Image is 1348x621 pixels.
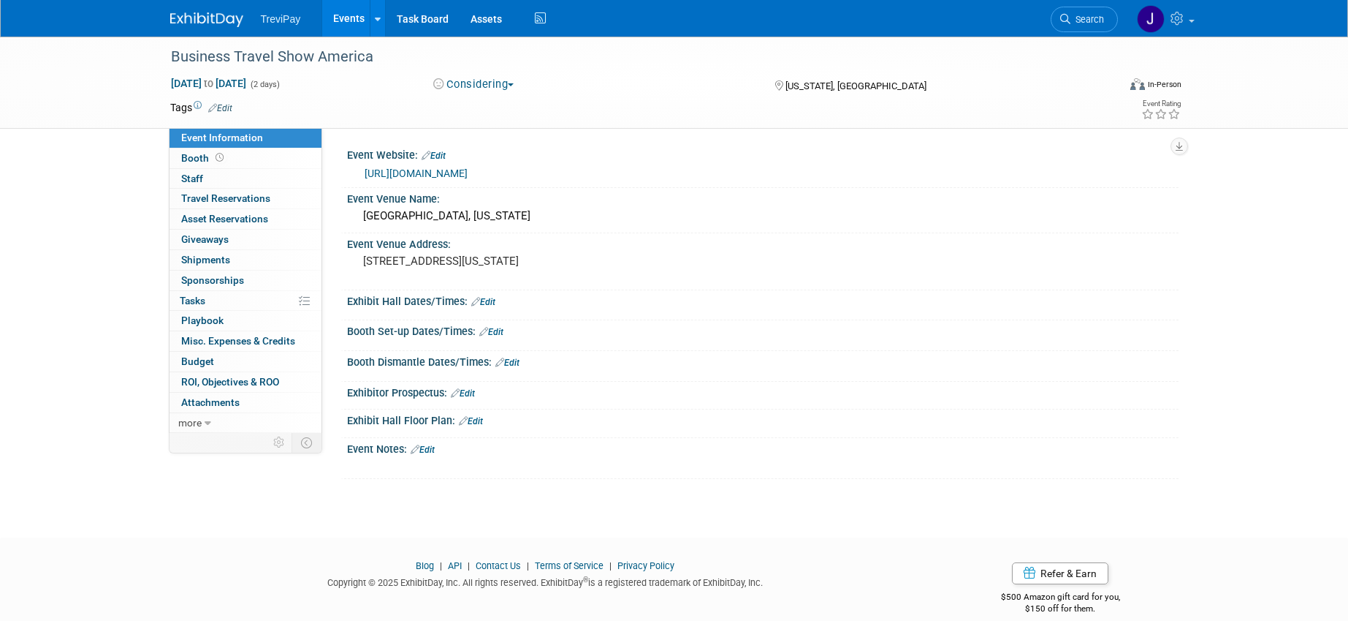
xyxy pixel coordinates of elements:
span: Attachments [181,396,240,408]
a: Asset Reservations [170,209,321,229]
div: Event Rating [1141,100,1181,108]
a: Edit [471,297,495,307]
div: $500 Amazon gift card for you, [943,582,1178,615]
div: Exhibit Hall Dates/Times: [347,290,1178,309]
div: Booth Set-up Dates/Times: [347,320,1178,339]
a: Terms of Service [535,560,603,571]
a: Travel Reservations [170,189,321,208]
a: Giveaways [170,230,321,249]
div: $150 off for them. [943,603,1178,615]
span: Misc. Expenses & Credits [181,335,295,347]
a: more [170,413,321,433]
span: | [464,560,473,571]
span: Giveaways [181,233,229,245]
a: Playbook [170,311,321,331]
a: ROI, Objectives & ROO [170,372,321,392]
a: API [448,560,462,571]
a: Refer & Earn [1012,562,1108,584]
div: Event Venue Address: [347,233,1178,252]
span: Booth not reserved yet [213,152,226,163]
a: Sponsorships [170,271,321,290]
span: to [202,78,216,89]
a: Blog [416,560,434,571]
span: (2 days) [249,80,280,89]
span: Shipments [181,254,230,266]
span: Staff [181,173,203,184]
div: Business Travel Show America [166,44,1096,70]
a: Edit [479,327,503,337]
pre: [STREET_ADDRESS][US_STATE] [363,255,677,268]
a: Contact Us [476,560,521,571]
span: | [436,560,446,571]
a: Shipments [170,250,321,270]
a: Edit [422,151,446,161]
a: Privacy Policy [617,560,674,571]
a: Booth [170,148,321,168]
span: Search [1070,14,1104,25]
span: | [523,560,533,571]
a: Budget [170,352,321,372]
a: Tasks [170,291,321,311]
div: Event Notes: [347,438,1178,457]
span: Event Information [181,132,263,143]
div: Copyright © 2025 ExhibitDay, Inc. All rights reserved. ExhibitDay is a registered trademark of Ex... [170,573,921,590]
div: Event Website: [347,144,1178,163]
span: [US_STATE], [GEOGRAPHIC_DATA] [785,80,926,91]
a: Edit [459,416,483,426]
div: Event Format [1032,76,1182,98]
span: Asset Reservations [181,213,268,225]
span: more [178,417,202,429]
a: Event Information [170,128,321,148]
td: Toggle Event Tabs [292,433,321,452]
div: Exhibitor Prospectus: [347,382,1178,401]
a: Staff [170,169,321,189]
a: Edit [495,358,519,368]
img: Jim Salerno [1137,5,1165,33]
div: Exhibit Hall Floor Plan: [347,410,1178,429]
td: Personalize Event Tab Strip [267,433,292,452]
div: In-Person [1147,79,1181,90]
a: Misc. Expenses & Credits [170,331,321,351]
span: [DATE] [DATE] [170,77,247,90]
span: Playbook [181,315,224,326]
img: Format-Inperson.png [1130,78,1145,90]
img: ExhibitDay [170,12,243,27]
div: Event Venue Name: [347,188,1178,206]
span: Travel Reservations [181,192,270,204]
button: Considering [428,77,519,92]
span: Tasks [180,295,205,306]
div: [GEOGRAPHIC_DATA], [US_STATE] [358,205,1168,227]
span: Budget [181,355,214,367]
span: TreviPay [261,13,301,25]
a: Search [1051,7,1118,32]
a: [URL][DOMAIN_NAME] [365,168,468,179]
td: Tags [170,100,232,115]
a: Edit [208,103,232,113]
a: Attachments [170,393,321,413]
sup: ® [583,576,588,584]
span: Booth [181,152,226,164]
span: | [606,560,615,571]
span: ROI, Objectives & ROO [181,376,279,388]
span: Sponsorships [181,274,244,286]
a: Edit [411,445,435,455]
a: Edit [451,388,475,399]
div: Booth Dismantle Dates/Times: [347,351,1178,370]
